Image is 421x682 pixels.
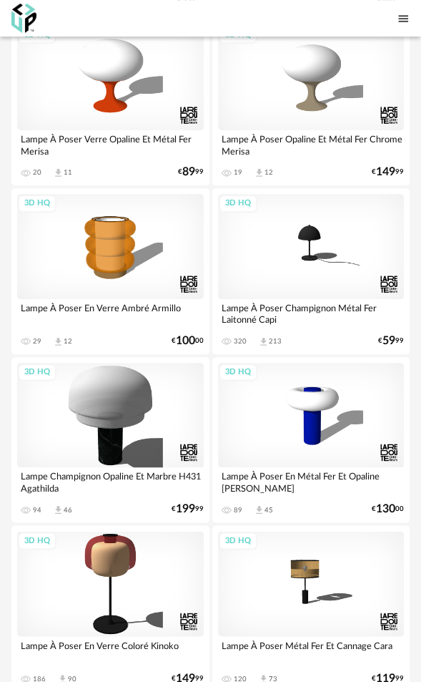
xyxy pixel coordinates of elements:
[33,168,41,177] div: 20
[234,337,247,346] div: 320
[64,168,72,177] div: 11
[378,336,404,346] div: € 99
[219,195,257,213] div: 3D HQ
[11,20,209,186] a: 3D HQ Lampe À Poser Verre Opaline Et Métal Fer Merisa 20 Download icon 11 €8999
[218,636,405,665] div: Lampe À Poser Métal Fer Et Cannage Cara
[33,506,41,515] div: 94
[376,167,395,177] span: 149
[18,195,56,213] div: 3D HQ
[172,505,204,514] div: € 99
[18,532,56,550] div: 3D HQ
[176,336,195,346] span: 100
[382,336,395,346] span: 59
[11,357,209,523] a: 3D HQ Lampe Champignon Opaline Et Marbre H431 Agathilda 94 Download icon 46 €19999
[269,337,282,346] div: 213
[397,11,410,26] span: Menu icon
[11,4,36,33] img: OXP
[372,167,404,177] div: € 99
[254,505,264,515] span: Download icon
[234,168,242,177] div: 19
[218,299,405,328] div: Lampe À Poser Champignon Métal Fer Laitonné Capi
[53,505,64,515] span: Download icon
[172,336,204,346] div: € 00
[178,167,204,177] div: € 99
[212,20,410,186] a: 3D HQ Lampe À Poser Opaline Et Métal Fer Chrome Merisa 19 Download icon 12 €14999
[258,336,269,347] span: Download icon
[64,337,72,346] div: 12
[219,364,257,381] div: 3D HQ
[17,636,204,665] div: Lampe À Poser En Verre Coloré Kinoko
[53,336,64,347] span: Download icon
[11,188,209,354] a: 3D HQ Lampe À Poser En Verre Ambré Armillo 29 Download icon 12 €10000
[254,167,264,178] span: Download icon
[218,467,405,496] div: Lampe À Poser En Métal Fer Et Opaline [PERSON_NAME]
[264,168,273,177] div: 12
[176,505,195,514] span: 199
[212,188,410,354] a: 3D HQ Lampe À Poser Champignon Métal Fer Laitonné Capi 320 Download icon 213 €5999
[17,467,204,496] div: Lampe Champignon Opaline Et Marbre H431 Agathilda
[17,299,204,328] div: Lampe À Poser En Verre Ambré Armillo
[17,130,204,159] div: Lampe À Poser Verre Opaline Et Métal Fer Merisa
[264,506,273,515] div: 45
[218,130,405,159] div: Lampe À Poser Opaline Et Métal Fer Chrome Merisa
[376,505,395,514] span: 130
[18,364,56,381] div: 3D HQ
[219,532,257,550] div: 3D HQ
[33,337,41,346] div: 29
[53,167,64,178] span: Download icon
[372,505,404,514] div: € 00
[234,506,242,515] div: 89
[64,506,72,515] div: 46
[212,357,410,523] a: 3D HQ Lampe À Poser En Métal Fer Et Opaline [PERSON_NAME] 89 Download icon 45 €13000
[182,167,195,177] span: 89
